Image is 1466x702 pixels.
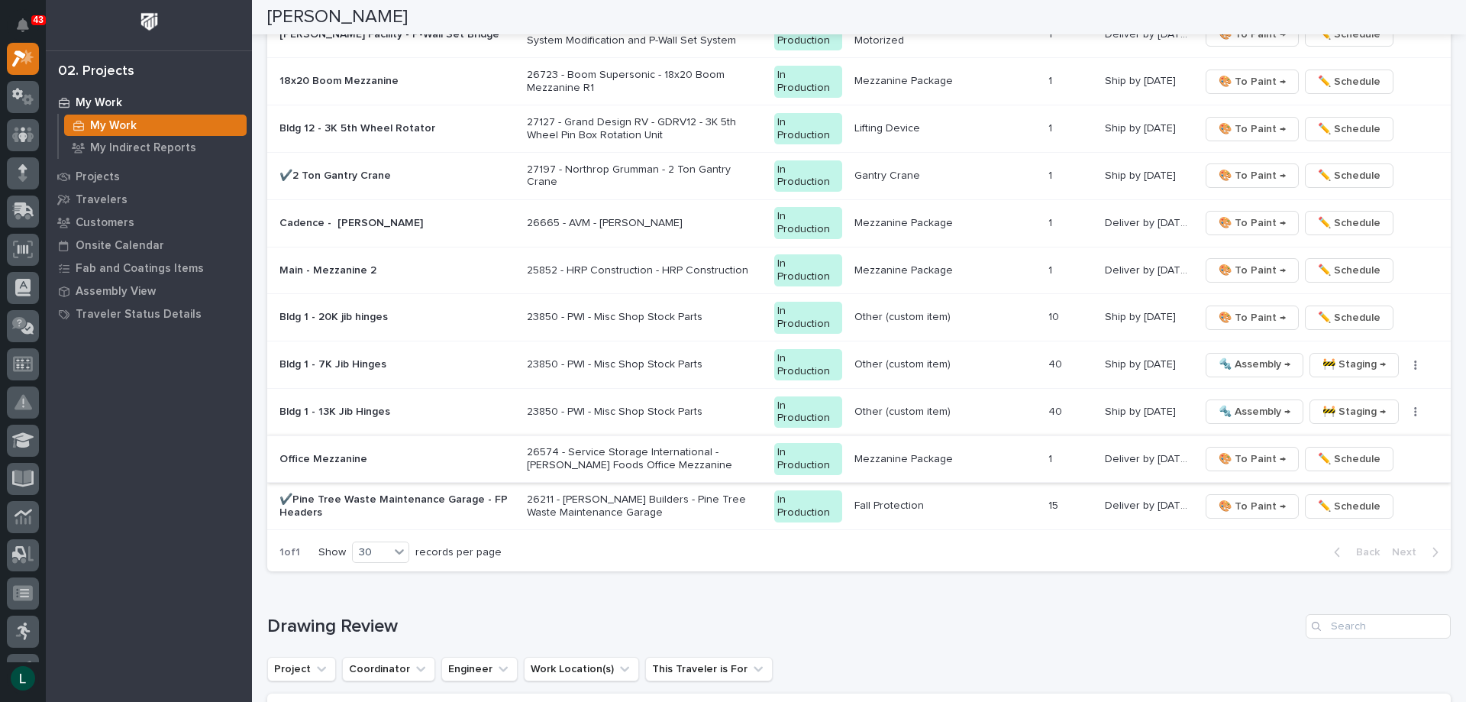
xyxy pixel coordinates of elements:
[267,341,1451,389] tr: Bldg 1 - 7K Jib Hinges23850 - PWI - Misc Shop Stock PartsIn ProductionOther (custom item)4040 Shi...
[1105,450,1191,466] p: Deliver by [DATE]
[774,18,842,50] div: In Production
[1206,494,1299,519] button: 🎨 To Paint →
[1048,403,1065,419] p: 40
[46,211,252,234] a: Customers
[76,96,122,110] p: My Work
[1048,167,1055,183] p: 1
[279,358,515,371] p: Bldg 1 - 7K Jib Hinges
[267,435,1451,483] tr: Office Mezzanine26574 - Service Storage International - [PERSON_NAME] Foods Office MezzanineIn Pr...
[1105,355,1179,371] p: Ship by [DATE]
[1318,497,1380,516] span: ✏️ Schedule
[267,105,1451,153] tr: Bldg 12 - 3K 5th Wheel Rotator27127 - Grand Design RV - GDRV12 - 3K 5th Wheel Pin Box Rotation Un...
[7,9,39,41] button: Notifications
[1206,400,1303,424] button: 🔩 Assembly →
[279,28,515,41] p: [PERSON_NAME] Facility - P-Wall Set Bridge
[76,308,202,322] p: Traveler Status Details
[1105,497,1191,513] p: Deliver by [DATE]
[1347,545,1380,559] span: Back
[854,75,1036,88] p: Mezzanine Package
[1206,70,1299,94] button: 🎨 To Paint →
[1318,73,1380,91] span: ✏️ Schedule
[19,18,39,43] div: Notifications43
[279,217,515,230] p: Cadence - [PERSON_NAME]
[527,264,762,277] p: 25852 - HRP Construction - HRP Construction
[527,446,762,472] p: 26574 - Service Storage International - [PERSON_NAME] Foods Office Mezzanine
[1318,120,1380,138] span: ✏️ Schedule
[279,170,515,183] p: ✔️2 Ton Gantry Crane
[1206,306,1299,330] button: 🎨 To Paint →
[267,199,1451,247] tr: Cadence - [PERSON_NAME]26665 - AVM - [PERSON_NAME]In ProductionMezzanine Package11 Deliver by [DA...
[854,406,1036,419] p: Other (custom item)
[1309,353,1399,377] button: 🚧 Staging →
[46,257,252,280] a: Fab and Coatings Items
[854,264,1036,277] p: Mezzanine Package
[1219,450,1286,468] span: 🎨 To Paint →
[279,453,515,466] p: Office Mezzanine
[342,657,435,681] button: Coordinator
[267,534,312,571] p: 1 of 1
[524,657,639,681] button: Work Location(s)
[774,66,842,98] div: In Production
[267,58,1451,105] tr: 18x20 Boom Mezzanine26723 - Boom Supersonic - 18x20 Boom Mezzanine R1In ProductionMezzanine Packa...
[1105,72,1179,88] p: Ship by [DATE]
[76,170,120,184] p: Projects
[1206,117,1299,141] button: 🎨 To Paint →
[1105,214,1191,230] p: Deliver by 10/13/25
[1105,308,1179,324] p: Ship by [DATE]
[1305,22,1393,47] button: ✏️ Schedule
[854,358,1036,371] p: Other (custom item)
[774,254,842,286] div: In Production
[135,8,163,36] img: Workspace Logo
[1206,353,1303,377] button: 🔩 Assembly →
[34,15,44,25] p: 43
[527,69,762,95] p: 26723 - Boom Supersonic - 18x20 Boom Mezzanine R1
[854,311,1036,324] p: Other (custom item)
[1318,25,1380,44] span: ✏️ Schedule
[46,302,252,325] a: Traveler Status Details
[1305,494,1393,519] button: ✏️ Schedule
[1219,73,1286,91] span: 🎨 To Paint →
[1318,309,1380,327] span: ✏️ Schedule
[1105,261,1191,277] p: Deliver by 10/20/25
[279,493,515,519] p: ✔️Pine Tree Waste Maintenance Garage - FP Headers
[1305,306,1393,330] button: ✏️ Schedule
[76,262,204,276] p: Fab and Coatings Items
[1105,119,1179,135] p: Ship by [DATE]
[267,388,1451,435] tr: Bldg 1 - 13K Jib Hinges23850 - PWI - Misc Shop Stock PartsIn ProductionOther (custom item)4040 Sh...
[76,285,156,299] p: Assembly View
[1318,261,1380,280] span: ✏️ Schedule
[267,153,1451,200] tr: ✔️2 Ton Gantry Crane27197 - Northrop Grumman - 2 Ton Gantry CraneIn ProductionGantry Crane11 Ship...
[1048,308,1062,324] p: 10
[1318,167,1380,185] span: ✏️ Schedule
[279,311,515,324] p: Bldg 1 - 20K jib hinges
[774,490,842,522] div: In Production
[1219,214,1286,232] span: 🎨 To Paint →
[267,657,336,681] button: Project
[527,21,762,47] p: 26834 - [PERSON_NAME] Homes - Sidewall System Modification and P-Wall Set System
[46,234,252,257] a: Onsite Calendar
[1219,25,1286,44] span: 🎨 To Paint →
[1219,355,1290,374] span: 🔩 Assembly →
[1206,211,1299,235] button: 🎨 To Paint →
[267,6,408,28] h2: [PERSON_NAME]
[527,163,762,189] p: 27197 - Northrop Grumman - 2 Ton Gantry Crane
[279,75,515,88] p: 18x20 Boom Mezzanine
[59,115,252,136] a: My Work
[1322,355,1386,374] span: 🚧 Staging →
[267,247,1451,294] tr: Main - Mezzanine 225852 - HRP Construction - HRP ConstructionIn ProductionMezzanine Package11 Del...
[527,116,762,142] p: 27127 - Grand Design RV - GDRV12 - 3K 5th Wheel Pin Box Rotation Unit
[854,217,1036,230] p: Mezzanine Package
[58,63,134,80] div: 02. Projects
[46,280,252,302] a: Assembly View
[1322,545,1386,559] button: Back
[1048,497,1061,513] p: 15
[854,453,1036,466] p: Mezzanine Package
[1309,400,1399,424] button: 🚧 Staging →
[854,500,1036,513] p: Fall Protection
[1392,545,1426,559] span: Next
[1322,403,1386,421] span: 🚧 Staging →
[1206,22,1299,47] button: 🎨 To Paint →
[1219,261,1286,280] span: 🎨 To Paint →
[267,483,1451,530] tr: ✔️Pine Tree Waste Maintenance Garage - FP Headers26211 - [PERSON_NAME] Builders - Pine Tree Waste...
[1219,497,1286,516] span: 🎨 To Paint →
